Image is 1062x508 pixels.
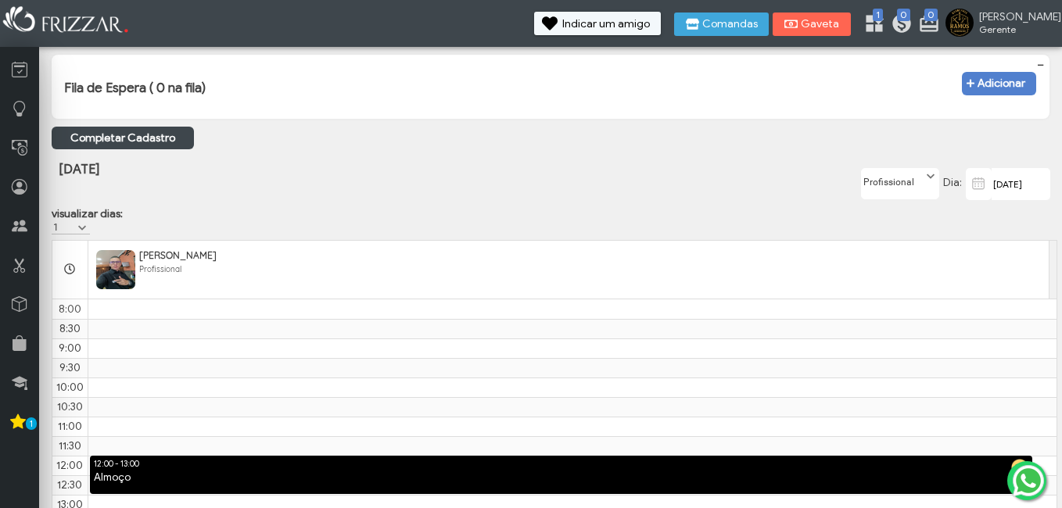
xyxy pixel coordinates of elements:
button: Indicar um amigo [534,12,661,35]
img: almoco.png [1011,459,1028,476]
span: 12:00 [56,459,83,472]
span: 11:30 [59,439,81,453]
span: 12:30 [57,478,82,492]
span: 0 [924,9,938,21]
span: Dia: [943,176,962,189]
a: 0 [918,13,934,38]
span: [PERSON_NAME] [139,249,217,261]
a: 0 [891,13,906,38]
span: 11:00 [58,420,82,433]
h3: Fila de Espera ( 0 na fila) [64,80,206,96]
span: [PERSON_NAME] [979,10,1049,23]
button: Comandas [674,13,769,36]
span: Comandas [702,19,758,30]
span: Profissional [139,264,181,274]
button: Gaveta [773,13,851,36]
span: Gaveta [801,19,840,30]
span: 12:00 - 13:00 [94,459,139,469]
img: FuncionarioFotoBean_get.xhtml [96,250,135,289]
span: Indicar um amigo [562,19,650,30]
img: calendar-01.svg [969,174,988,193]
span: [DATE] [59,161,99,177]
span: 10:30 [57,400,83,413]
input: data [992,168,1050,200]
span: 10:00 [56,381,84,394]
span: 1 [873,9,883,21]
a: [PERSON_NAME] Gerente [945,9,1054,40]
span: 9:00 [59,342,81,355]
span: 9:30 [59,361,81,374]
label: 1 [52,220,76,234]
img: whatsapp.png [1010,462,1047,499]
label: visualizar dias: [52,207,123,220]
a: Completar Cadastro [52,127,194,149]
div: Almoço [90,470,1032,485]
label: Profissional [862,169,924,188]
a: 1 [863,13,879,38]
span: 1 [26,417,37,430]
button: Adicionar [962,72,1036,95]
span: Gerente [979,23,1049,35]
button: − [1032,57,1049,72]
span: 8:30 [59,322,81,335]
span: 0 [897,9,910,21]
